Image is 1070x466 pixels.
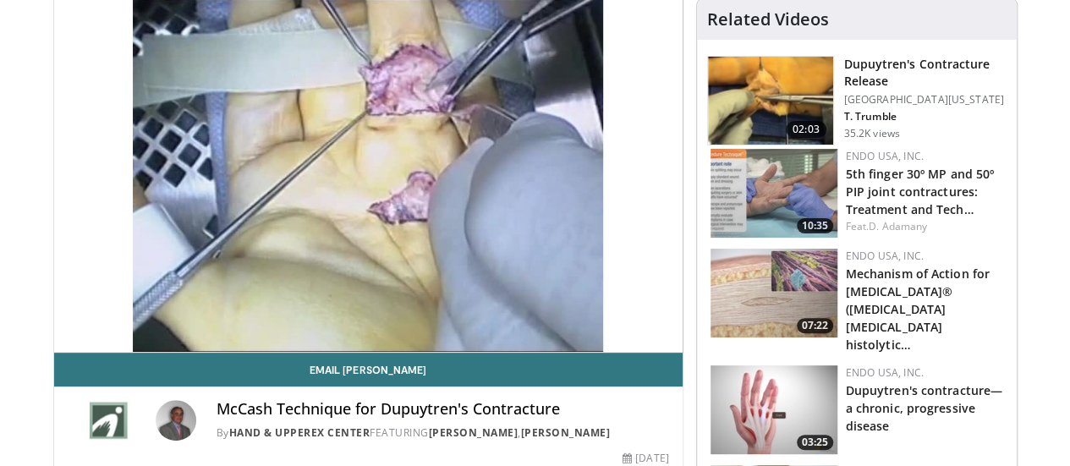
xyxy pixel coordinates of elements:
[846,219,1003,234] div: Feat.
[707,56,1007,145] a: 02:03 Dupuytren's Contracture Release [GEOGRAPHIC_DATA][US_STATE] T. Trumble 35.2K views
[711,365,837,454] a: 03:25
[521,425,611,440] a: [PERSON_NAME]
[844,56,1007,90] h3: Dupuytren's Contracture Release
[844,127,900,140] p: 35.2K views
[54,353,683,387] a: Email [PERSON_NAME]
[797,435,833,450] span: 03:25
[786,121,826,138] span: 02:03
[846,365,924,380] a: Endo USA, Inc.
[844,110,1007,123] p: T. Trumble
[711,249,837,337] a: 07:22
[711,249,837,337] img: 4f28c07a-856f-4770-928d-01fbaac11ded.150x105_q85_crop-smart_upscale.jpg
[846,149,924,163] a: Endo USA, Inc.
[846,382,1002,434] a: Dupuytren's contracture— a chronic, progressive disease
[846,249,924,263] a: Endo USA, Inc.
[156,400,196,441] img: Avatar
[844,93,1007,107] p: [GEOGRAPHIC_DATA][US_STATE]
[229,425,370,440] a: Hand & UpperEx Center
[869,219,927,233] a: D. Adamany
[797,318,833,333] span: 07:22
[68,400,149,441] img: Hand & UpperEx Center
[846,166,995,217] a: 5th finger 30º MP and 50º PIP joint contractures: Treatment and Tech…
[708,57,833,145] img: 38790_0000_3.png.150x105_q85_crop-smart_upscale.jpg
[711,149,837,238] a: 10:35
[711,149,837,238] img: 9a7f6d9b-8f8d-4cd1-ad66-b7e675c80458.150x105_q85_crop-smart_upscale.jpg
[623,451,668,466] div: [DATE]
[707,9,829,30] h4: Related Videos
[711,365,837,454] img: ad125784-313a-4fc2-9766-be83bf9ba0f3.150x105_q85_crop-smart_upscale.jpg
[797,218,833,233] span: 10:35
[217,400,669,419] h4: McCash Technique for Dupuytren's Contracture
[429,425,519,440] a: [PERSON_NAME]
[217,425,669,441] div: By FEATURING ,
[846,266,990,353] a: Mechanism of Action for [MEDICAL_DATA]® ([MEDICAL_DATA] [MEDICAL_DATA] histolytic…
